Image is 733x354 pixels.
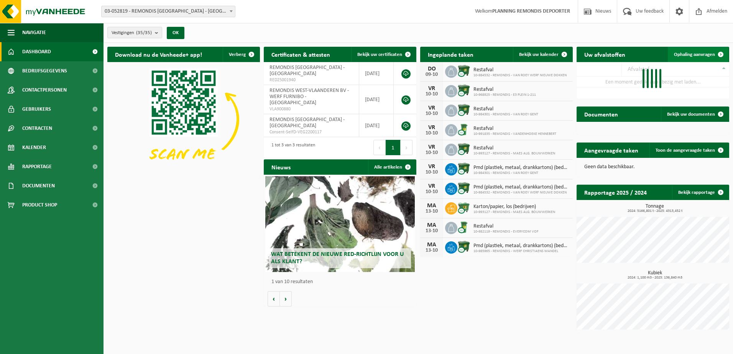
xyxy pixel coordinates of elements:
h2: Ingeplande taken [420,47,481,62]
img: WB-0240-CU [457,123,470,136]
div: 10-10 [424,150,439,156]
div: MA [424,222,439,228]
span: Restafval [473,106,538,112]
button: Verberg [223,47,259,62]
span: 2024: 5166,801 t - 2025: 4313,452 t [580,209,729,213]
p: Geen data beschikbaar. [584,164,721,170]
button: Previous [373,140,386,155]
img: WB-1100-CU [457,240,470,253]
h2: Uw afvalstoffen [577,47,633,62]
img: WB-1100-CU [457,103,470,116]
span: Navigatie [22,23,46,42]
a: Bekijk uw kalender [513,47,572,62]
p: 1 van 10 resultaten [271,279,413,285]
span: Pmd (plastiek, metaal, drankkartons) (bedrijven) [473,165,569,171]
count: (35/35) [136,30,152,35]
img: WB-1100-CU [457,182,470,195]
div: VR [424,125,439,131]
img: WB-1100-CU [457,143,470,156]
div: VR [424,183,439,189]
span: Wat betekent de nieuwe RED-richtlijn voor u als klant? [271,251,404,265]
span: VLA900880 [270,106,353,112]
span: 10-985965 - REMONDIS - WERF CHRISTIAENS MANDEL [473,249,569,254]
span: 03-052819 - REMONDIS WEST-VLAANDEREN - OOSTENDE [102,6,235,17]
span: 10-982119 - REMONDIS - EVERYCOM VOF [473,229,539,234]
span: 2024: 1,100 m3 - 2025: 136,840 m3 [580,276,729,280]
span: Restafval [473,126,556,132]
span: Contracten [22,119,52,138]
h2: Rapportage 2025 / 2024 [577,185,654,200]
span: Ophaling aanvragen [674,52,715,57]
div: 1 tot 3 van 3 resultaten [268,139,315,156]
a: Alle artikelen [368,159,416,175]
span: Product Shop [22,195,57,215]
td: [DATE] [359,85,394,114]
div: 10-10 [424,92,439,97]
span: 10-993127 - REMONDIS - MAES ALG. BOUWWERKEN [473,210,555,215]
div: 13-10 [424,248,439,253]
div: MA [424,242,439,248]
h2: Nieuws [264,159,298,174]
span: Pmd (plastiek, metaal, drankkartons) (bedrijven) [473,243,569,249]
img: WB-0240-CU [457,221,470,234]
span: Gebruikers [22,100,51,119]
a: Bekijk uw certificaten [351,47,416,62]
a: Bekijk rapportage [672,185,728,200]
div: MA [424,203,439,209]
span: REMONDIS [GEOGRAPHIC_DATA] - [GEOGRAPHIC_DATA] [270,65,345,77]
div: 10-10 [424,189,439,195]
span: RED25001940 [270,77,353,83]
button: OK [167,27,184,39]
span: Bekijk uw documenten [667,112,715,117]
span: Verberg [229,52,246,57]
span: 10-993127 - REMONDIS - MAES ALG. BOUWWERKEN [473,151,555,156]
div: 13-10 [424,209,439,214]
h2: Download nu de Vanheede+ app! [107,47,210,62]
img: Download de VHEPlus App [107,62,260,177]
span: 10-984301 - REMONDIS - VAN ROEY GENT [473,112,538,117]
span: 03-052819 - REMONDIS WEST-VLAANDEREN - OOSTENDE [101,6,235,17]
span: Pmd (plastiek, metaal, drankkartons) (bedrijven) [473,184,569,190]
button: Volgende [280,291,292,306]
img: WB-1100-CU [457,84,470,97]
button: Next [401,140,413,155]
div: 10-10 [424,131,439,136]
h2: Documenten [577,107,626,121]
button: Vorige [268,291,280,306]
td: [DATE] [359,114,394,137]
img: WB-0660-CU [457,201,470,214]
div: VR [424,144,439,150]
button: Vestigingen(35/35) [107,27,162,38]
span: REMONDIS WEST-VLAANDEREN BV - WERF FURNIBO - [GEOGRAPHIC_DATA] [270,88,349,106]
div: 13-10 [424,228,439,234]
div: 10-10 [424,170,439,175]
span: Karton/papier, los (bedrijven) [473,204,555,210]
button: 1 [386,140,401,155]
span: Toon de aangevraagde taken [656,148,715,153]
a: Bekijk uw documenten [661,107,728,122]
span: 10-984301 - REMONDIS - VAN ROEY GENT [473,171,569,175]
span: 10-991835 - REMONDIS - VANDENHOEKE HENNEBERT [473,132,556,136]
td: [DATE] [359,62,394,85]
h2: Aangevraagde taken [577,143,646,157]
img: WB-1100-CU [457,64,470,77]
div: DO [424,66,439,72]
span: 10-984532 - REMONDIS - VAN ROEY WERF NIEUWE DOKKEN [473,190,569,195]
span: REMONDIS [GEOGRAPHIC_DATA] - [GEOGRAPHIC_DATA] [270,117,345,129]
div: 09-10 [424,72,439,77]
span: Contactpersonen [22,80,67,100]
span: Dashboard [22,42,51,61]
span: Bekijk uw certificaten [357,52,402,57]
strong: PLANNING REMONDIS DEPOORTER [492,8,570,14]
h2: Certificaten & attesten [264,47,338,62]
a: Wat betekent de nieuwe RED-richtlijn voor u als klant? [265,176,415,272]
div: VR [424,164,439,170]
a: Toon de aangevraagde taken [649,143,728,158]
span: Documenten [22,176,55,195]
span: Restafval [473,145,555,151]
div: VR [424,105,439,111]
span: 10-984532 - REMONDIS - VAN ROEY WERF NIEUWE DOKKEN [473,73,567,78]
span: Restafval [473,67,567,73]
span: Consent-SelfD-VEG2200117 [270,129,353,135]
div: 10-10 [424,111,439,116]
